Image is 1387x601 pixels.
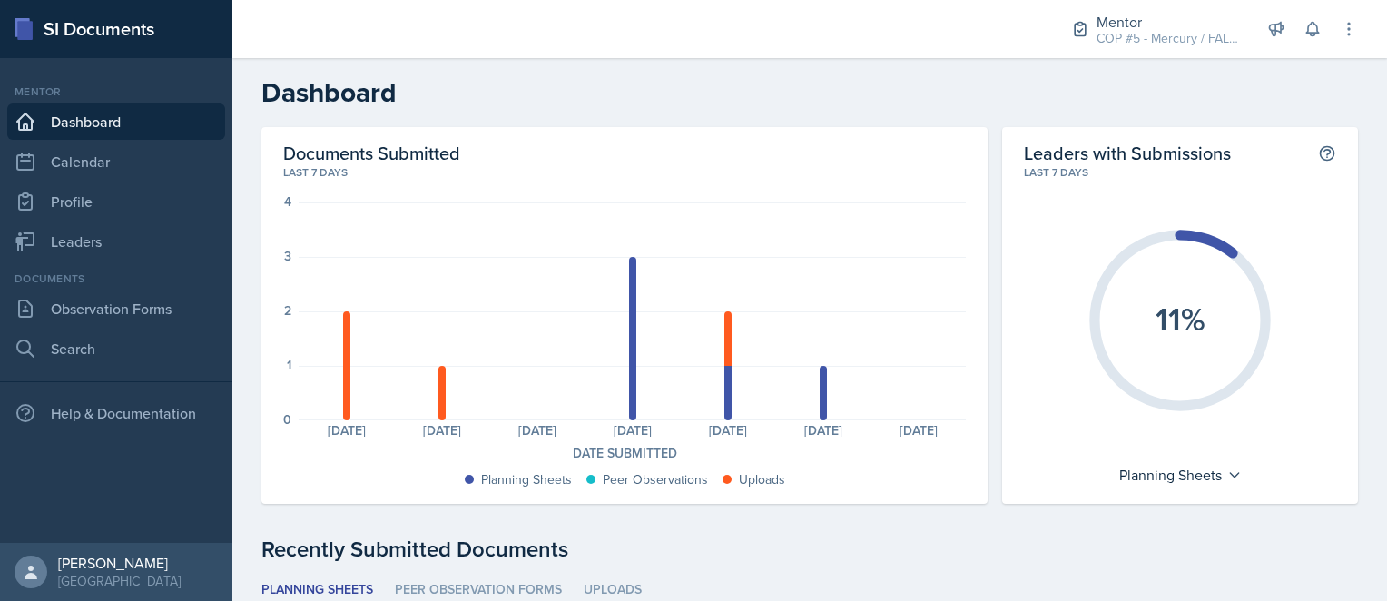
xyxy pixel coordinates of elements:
div: [DATE] [680,424,775,437]
div: 1 [287,359,291,371]
div: Peer Observations [603,470,708,489]
div: Date Submitted [283,444,966,463]
div: Mentor [1097,11,1242,33]
a: Profile [7,183,225,220]
div: [DATE] [489,424,585,437]
div: [PERSON_NAME] [58,554,181,572]
h2: Leaders with Submissions [1024,142,1231,164]
div: 0 [283,413,291,426]
div: COP #5 - Mercury / FALL 2025 [1097,29,1242,48]
a: Observation Forms [7,291,225,327]
text: 11% [1156,295,1205,342]
div: [DATE] [871,424,966,437]
div: Mentor [7,84,225,100]
div: Planning Sheets [481,470,572,489]
h2: Documents Submitted [283,142,966,164]
h2: Dashboard [261,76,1358,109]
div: [DATE] [585,424,680,437]
a: Leaders [7,223,225,260]
a: Calendar [7,143,225,180]
div: 4 [284,195,291,208]
div: Documents [7,271,225,287]
div: [DATE] [775,424,871,437]
a: Search [7,330,225,367]
a: Dashboard [7,103,225,140]
div: [GEOGRAPHIC_DATA] [58,572,181,590]
div: Help & Documentation [7,395,225,431]
div: Planning Sheets [1110,460,1251,489]
div: 2 [284,304,291,317]
div: 3 [284,250,291,262]
div: [DATE] [299,424,394,437]
div: Recently Submitted Documents [261,533,1358,566]
div: Last 7 days [283,164,966,181]
div: [DATE] [394,424,489,437]
div: Last 7 days [1024,164,1336,181]
div: Uploads [739,470,785,489]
